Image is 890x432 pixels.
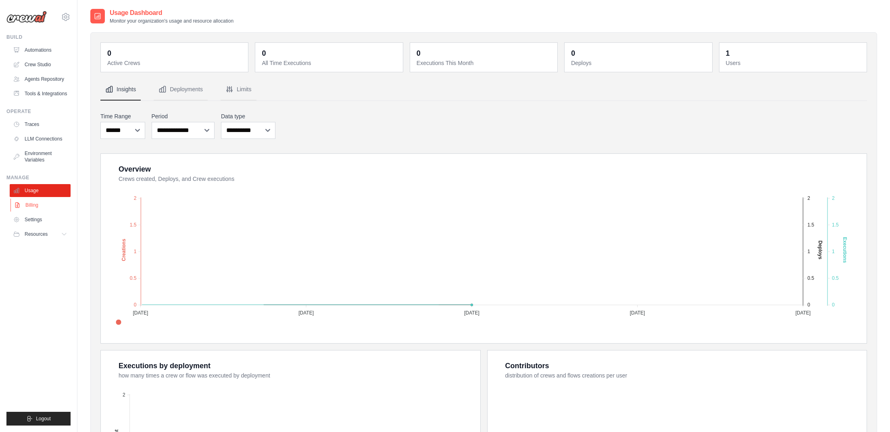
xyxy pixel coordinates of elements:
[417,48,421,59] div: 0
[505,360,549,371] div: Contributors
[10,147,71,166] a: Environment Variables
[221,112,275,120] label: Data type
[119,175,857,183] dt: Crews created, Deploys, and Crew executions
[123,392,125,398] tspan: 2
[571,48,575,59] div: 0
[832,275,839,281] tspan: 0.5
[134,195,137,201] tspan: 2
[10,228,71,241] button: Resources
[152,112,215,120] label: Period
[630,310,645,316] tspan: [DATE]
[10,58,71,71] a: Crew Studio
[10,184,71,197] a: Usage
[10,213,71,226] a: Settings
[6,174,71,181] div: Manage
[130,275,137,281] tspan: 0.5
[100,79,867,101] nav: Tabs
[832,222,839,228] tspan: 1.5
[832,249,835,254] tspan: 1
[807,195,810,201] tspan: 2
[107,48,111,59] div: 0
[110,8,233,18] h2: Usage Dashboard
[119,371,471,380] dt: how many times a crew or flow was executed by deployment
[133,310,148,316] tspan: [DATE]
[726,48,730,59] div: 1
[464,310,479,316] tspan: [DATE]
[6,11,47,23] img: Logo
[417,59,552,67] dt: Executions This Month
[726,59,862,67] dt: Users
[832,302,835,308] tspan: 0
[121,239,127,261] text: Creations
[832,195,835,201] tspan: 2
[10,118,71,131] a: Traces
[807,275,814,281] tspan: 0.5
[6,412,71,426] button: Logout
[134,249,137,254] tspan: 1
[119,360,211,371] div: Executions by deployment
[130,222,137,228] tspan: 1.5
[154,79,208,101] button: Deployments
[817,241,823,260] text: Deploys
[795,310,811,316] tspan: [DATE]
[10,199,71,212] a: Billing
[262,59,398,67] dt: All Time Executions
[100,79,141,101] button: Insights
[842,237,848,263] text: Executions
[571,59,707,67] dt: Deploys
[807,249,810,254] tspan: 1
[262,48,266,59] div: 0
[25,231,48,237] span: Resources
[36,415,51,422] span: Logout
[298,310,314,316] tspan: [DATE]
[807,302,810,308] tspan: 0
[134,302,137,308] tspan: 0
[6,108,71,115] div: Operate
[100,112,145,120] label: Time Range
[807,222,814,228] tspan: 1.5
[10,132,71,145] a: LLM Connections
[10,73,71,86] a: Agents Repository
[505,371,857,380] dt: distribution of crews and flows creations per user
[110,18,233,24] p: Monitor your organization's usage and resource allocation
[10,87,71,100] a: Tools & Integrations
[119,164,151,175] div: Overview
[10,44,71,57] a: Automations
[221,79,256,101] button: Limits
[107,59,243,67] dt: Active Crews
[6,34,71,40] div: Build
